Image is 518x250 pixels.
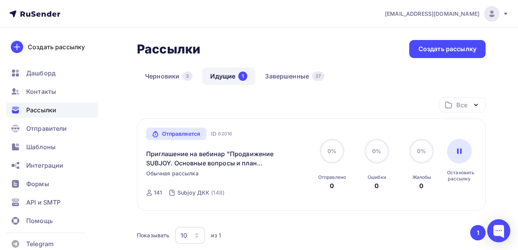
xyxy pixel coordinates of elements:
div: Ошибки [368,174,386,180]
a: Отправляется [146,128,207,140]
a: Приглашение на вебинар "Продвижение SUBJOY. Основные вопросы и план активностей" [146,149,278,168]
a: Шаблоны [6,139,98,155]
span: Шаблоны [26,142,56,152]
div: 10 [181,231,187,240]
span: 0% [417,148,426,154]
div: Отправлено [318,174,346,180]
h2: Рассылки [137,42,200,57]
a: Черновики3 [137,67,201,85]
span: 0% [372,148,381,154]
div: Создать рассылку [28,42,85,52]
div: 0 [330,181,334,190]
span: Формы [26,179,49,188]
span: Рассылки [26,105,56,115]
div: 141 [154,189,162,197]
button: Go to page 1 [470,225,486,240]
span: 62016 [218,130,232,138]
a: Завершенные27 [257,67,332,85]
div: Subjoy ДКК [177,189,209,197]
a: Идущие1 [202,67,255,85]
ul: Pagination [469,225,486,240]
a: Subjoy ДКК (148) [177,187,225,199]
div: 27 [312,72,324,81]
div: 1 [238,72,247,81]
span: Отправители [26,124,67,133]
button: Все [439,97,486,112]
a: Контакты [6,84,98,99]
div: Жалобы [412,174,431,180]
div: (148) [211,189,224,197]
a: Формы [6,176,98,192]
span: Дашборд [26,68,56,78]
div: Все [456,100,467,110]
div: 0 [375,181,379,190]
span: ID [211,130,216,138]
div: 0 [419,181,424,190]
div: Остановить рассылку [447,170,472,182]
div: Показывать [137,232,169,239]
a: Отправители [6,121,98,136]
span: Telegram [26,239,54,248]
span: [EMAIL_ADDRESS][DOMAIN_NAME] [385,10,479,18]
div: из 1 [211,232,221,239]
div: Создать рассылку [418,45,476,53]
span: Помощь [26,216,53,225]
a: Дашборд [6,65,98,81]
a: [EMAIL_ADDRESS][DOMAIN_NAME] [385,6,509,22]
a: Рассылки [6,102,98,118]
div: 3 [182,72,192,81]
span: API и SMTP [26,198,61,207]
span: Интеграции [26,161,63,170]
span: Контакты [26,87,56,96]
span: 0% [327,148,336,154]
button: 10 [175,227,206,244]
span: Обычная рассылка [146,170,199,177]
